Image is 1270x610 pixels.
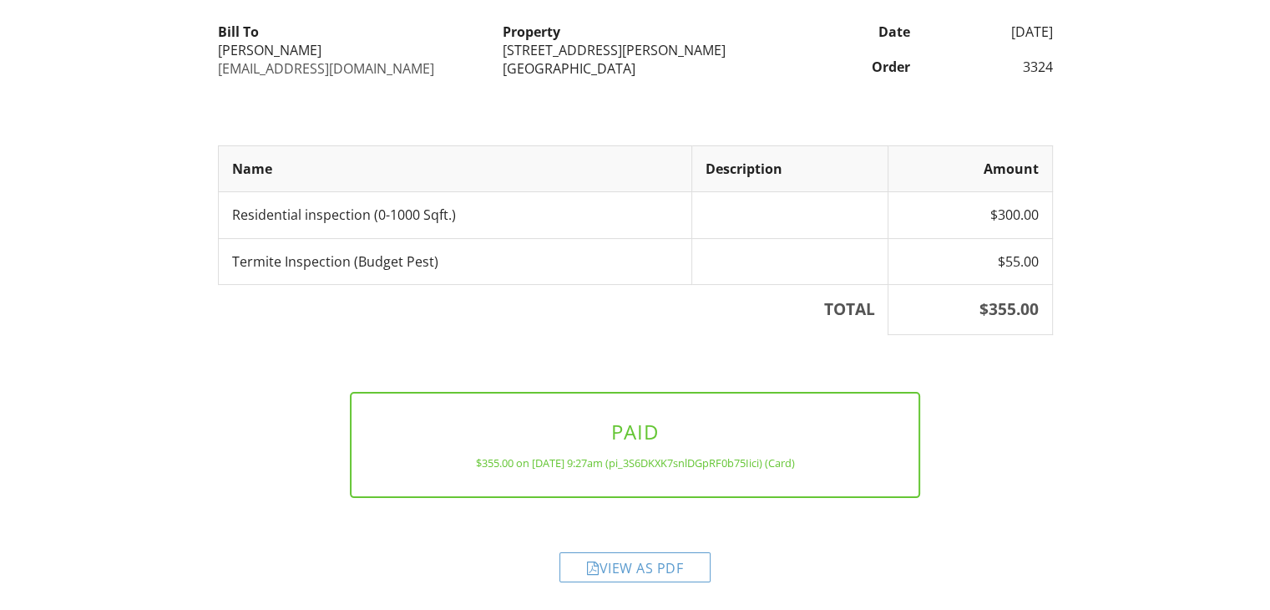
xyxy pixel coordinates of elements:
[888,192,1052,238] td: $300.00
[559,552,711,582] div: View as PDF
[218,23,259,41] strong: Bill To
[232,252,438,271] span: Termite Inspection (Budget Pest)
[378,420,892,443] h3: PAID
[888,284,1052,334] th: $355.00
[503,59,767,78] div: [GEOGRAPHIC_DATA]
[218,145,691,191] th: Name
[777,58,920,76] div: Order
[920,58,1063,76] div: 3324
[777,23,920,41] div: Date
[232,206,456,224] span: Residential inspection (0-1000 Sqft.)
[920,23,1063,41] div: [DATE]
[559,563,711,582] a: View as PDF
[888,238,1052,284] td: $55.00
[218,59,434,78] a: [EMAIL_ADDRESS][DOMAIN_NAME]
[503,23,560,41] strong: Property
[218,284,888,334] th: TOTAL
[888,145,1052,191] th: Amount
[378,456,892,470] div: $355.00 on [DATE] 9:27am (pi_3S6DKXK7snlDGpRF0b75Iici) (Card)
[691,145,888,191] th: Description
[503,41,767,59] div: [STREET_ADDRESS][PERSON_NAME]
[218,41,483,59] div: [PERSON_NAME]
